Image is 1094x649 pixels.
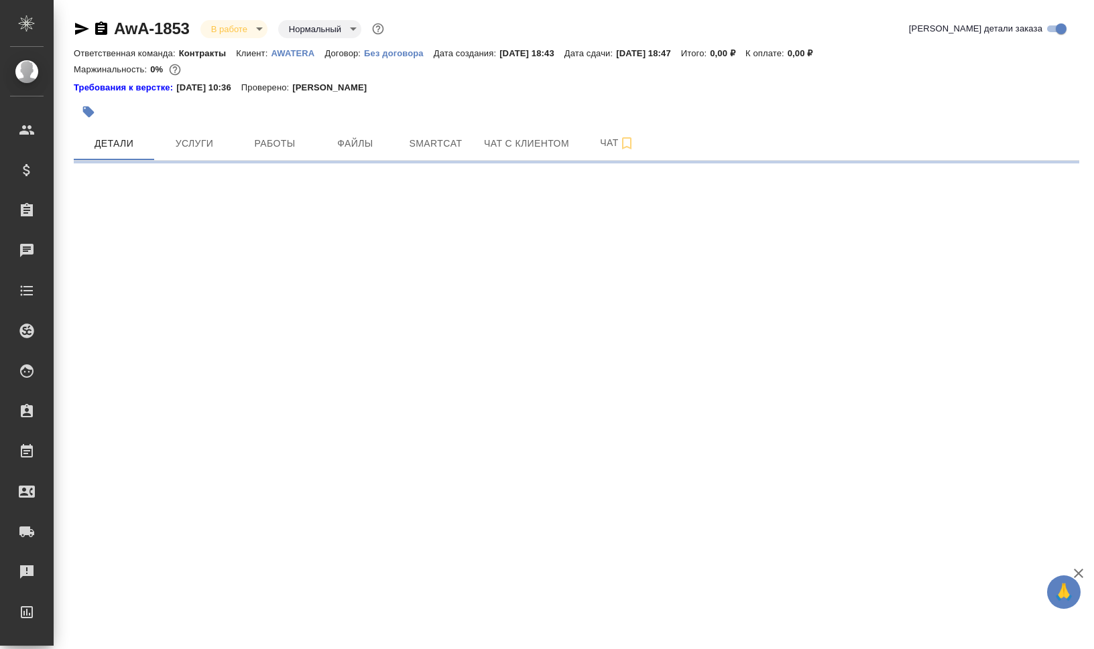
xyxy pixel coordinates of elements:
a: AWATERA [271,47,324,58]
button: Скопировать ссылку [93,21,109,37]
p: Дата сдачи: [564,48,616,58]
p: AWATERA [271,48,324,58]
span: Smartcat [404,135,468,152]
p: 0,00 ₽ [788,48,823,58]
p: Проверено: [241,81,293,94]
svg: Подписаться [619,135,635,151]
span: 🙏 [1052,578,1075,606]
p: Контракты [179,48,237,58]
p: [DATE] 18:43 [499,48,564,58]
span: [PERSON_NAME] детали заказа [909,22,1042,35]
button: 🙏 [1047,575,1081,609]
a: AwA-1853 [114,19,190,38]
p: Без договора [364,48,434,58]
div: В работе [200,20,267,38]
p: Договор: [324,48,364,58]
button: Нормальный [285,23,345,35]
p: Маржинальность: [74,64,150,74]
p: [DATE] 18:47 [616,48,681,58]
button: Доп статусы указывают на важность/срочность заказа [369,20,387,38]
a: Требования к верстке: [74,81,176,94]
p: [DATE] 10:36 [176,81,241,94]
button: Скопировать ссылку для ЯМессенджера [74,21,90,37]
span: Услуги [162,135,227,152]
a: Без договора [364,47,434,58]
div: Нажми, чтобы открыть папку с инструкцией [74,81,176,94]
p: Клиент: [236,48,271,58]
button: Добавить тэг [74,97,103,127]
p: Ответственная команда: [74,48,179,58]
p: Дата создания: [434,48,499,58]
span: Чат [585,135,650,151]
span: Работы [243,135,307,152]
span: Файлы [323,135,387,152]
p: [PERSON_NAME] [292,81,377,94]
span: Детали [82,135,146,152]
span: Чат с клиентом [484,135,569,152]
p: Итого: [681,48,710,58]
button: 0.00 RUB; [166,61,184,78]
button: В работе [207,23,251,35]
p: К оплате: [745,48,788,58]
p: 0,00 ₽ [710,48,745,58]
p: 0% [150,64,166,74]
div: В работе [278,20,361,38]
